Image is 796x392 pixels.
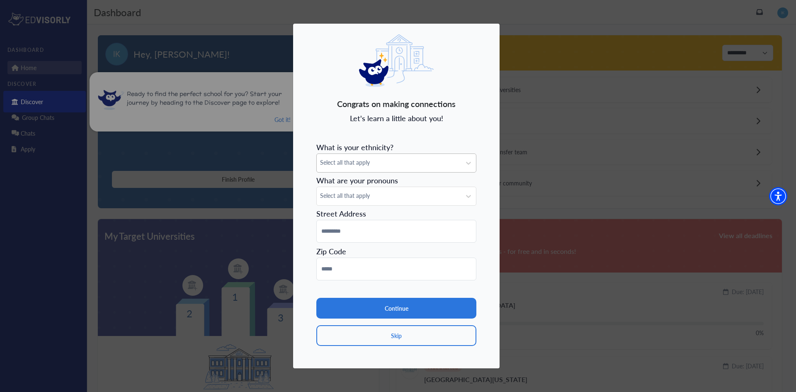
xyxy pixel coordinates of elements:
span: Let's learn a little about you! [350,113,443,123]
button: Skip [316,325,476,346]
span: What is your ethnicity? [316,142,393,152]
span: What are your pronouns [316,175,398,185]
span: Congrats on making connections [337,97,456,110]
div: Accessibility Menu [769,187,787,205]
span: Zip Code [316,246,346,256]
span: Street Address [316,208,366,219]
span: Select all that apply [320,158,458,167]
button: Continue [316,298,476,319]
span: Select all that apply [320,191,458,200]
img: eddy logo [359,34,434,87]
